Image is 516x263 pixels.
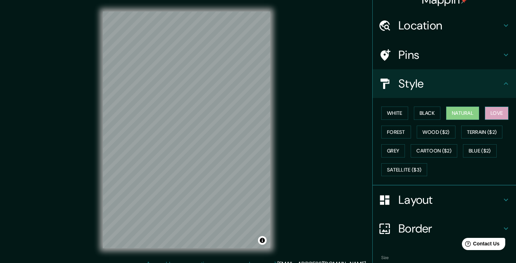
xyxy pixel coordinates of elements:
[258,236,267,245] button: Toggle attribution
[381,107,408,120] button: White
[398,193,502,207] h4: Layout
[381,255,389,261] label: Size
[373,11,516,40] div: Location
[381,144,405,158] button: Grey
[398,18,502,33] h4: Location
[398,221,502,236] h4: Border
[452,235,508,255] iframe: Help widget launcher
[398,48,502,62] h4: Pins
[373,185,516,214] div: Layout
[414,107,441,120] button: Black
[398,76,502,91] h4: Style
[373,214,516,243] div: Border
[381,163,427,177] button: Satellite ($3)
[411,144,457,158] button: Cartoon ($2)
[417,126,455,139] button: Wood ($2)
[103,11,270,248] canvas: Map
[373,41,516,69] div: Pins
[463,144,497,158] button: Blue ($2)
[446,107,479,120] button: Natural
[373,69,516,98] div: Style
[485,107,508,120] button: Love
[461,126,503,139] button: Terrain ($2)
[381,126,411,139] button: Forest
